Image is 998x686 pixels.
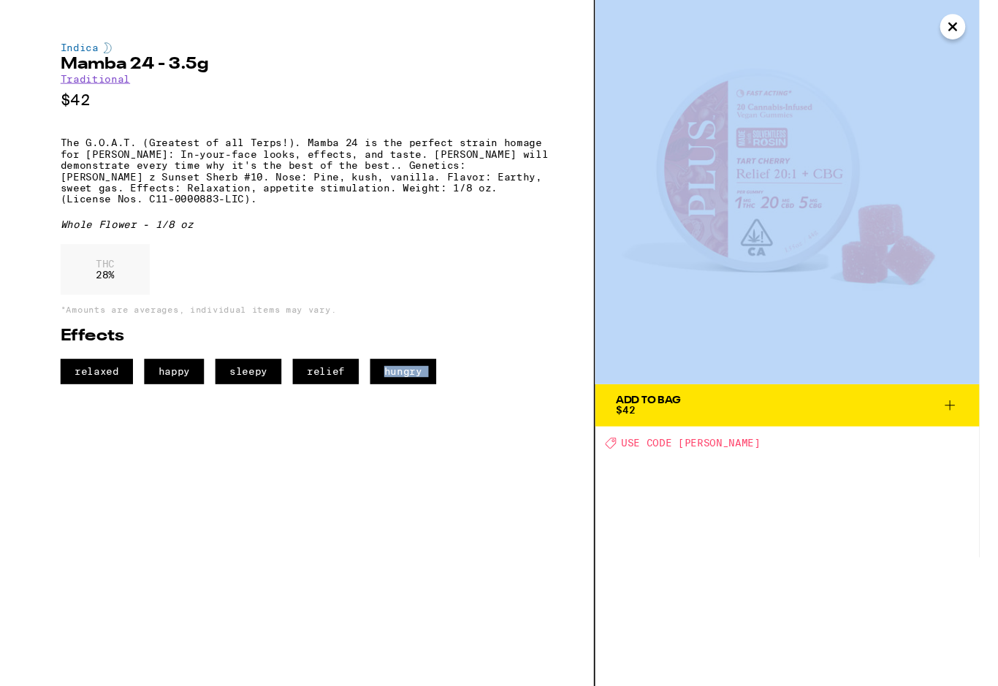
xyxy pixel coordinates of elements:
button: Add To Bag$42 [599,399,998,443]
span: relaxed [44,373,119,399]
div: Add To Bag [621,411,688,421]
button: Close [957,15,983,41]
img: indicaColor.svg [88,44,97,56]
div: Whole Flower - 1/8 oz [44,227,554,239]
h2: Effects [44,340,554,358]
span: relief [285,373,354,399]
a: Traditional [44,76,116,88]
p: THC [80,268,100,280]
h2: Mamba 24 - 3.5g [44,58,554,76]
span: happy [131,373,193,399]
p: $42 [44,95,554,113]
p: The G.O.A.T. (Greatest of all Terps!). Mamba 24 is the perfect strain homage for [PERSON_NAME]: I... [44,142,554,213]
span: $42 [621,420,641,432]
div: Indica [44,44,554,56]
span: sleepy [205,373,273,399]
span: USE CODE [PERSON_NAME] [626,454,771,466]
span: hungry [365,373,434,399]
p: *Amounts are averages, individual items may vary. [44,316,554,326]
div: 28 % [44,254,137,306]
